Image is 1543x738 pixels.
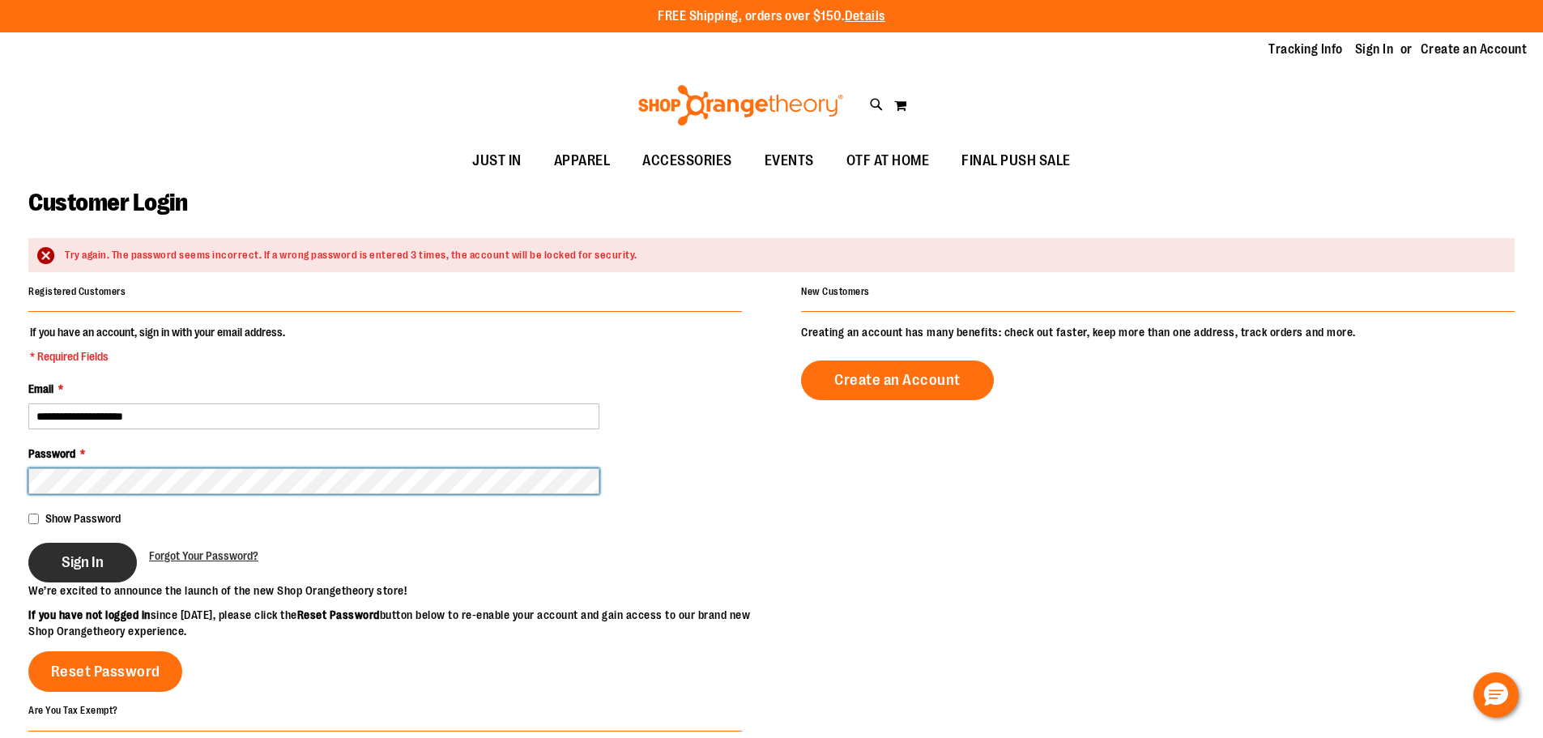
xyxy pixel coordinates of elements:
span: Sign In [62,553,104,571]
span: Forgot Your Password? [149,549,258,562]
span: OTF AT HOME [846,143,930,179]
a: Tracking Info [1268,41,1343,58]
div: Try again. The password seems incorrect. If a wrong password is entered 3 times, the account will... [65,248,1498,263]
button: Sign In [28,543,137,582]
strong: Registered Customers [28,286,126,297]
a: ACCESSORIES [626,143,748,180]
a: Details [845,9,885,23]
p: FREE Shipping, orders over $150. [658,7,885,26]
span: JUST IN [472,143,522,179]
strong: Are You Tax Exempt? [28,705,118,716]
span: ACCESSORIES [642,143,732,179]
strong: Reset Password [297,608,380,621]
p: We’re excited to announce the launch of the new Shop Orangetheory store! [28,582,772,599]
strong: New Customers [801,286,870,297]
p: since [DATE], please click the button below to re-enable your account and gain access to our bran... [28,607,772,639]
a: Reset Password [28,651,182,692]
span: Show Password [45,512,121,525]
span: Email [28,382,53,395]
a: Sign In [1355,41,1394,58]
span: Password [28,447,75,460]
span: Create an Account [834,371,961,389]
a: JUST IN [456,143,538,180]
a: OTF AT HOME [830,143,946,180]
span: EVENTS [765,143,814,179]
span: FINAL PUSH SALE [961,143,1071,179]
span: APPAREL [554,143,611,179]
img: Shop Orangetheory [636,85,846,126]
strong: If you have not logged in [28,608,151,621]
a: Create an Account [1421,41,1528,58]
a: APPAREL [538,143,627,180]
legend: If you have an account, sign in with your email address. [28,324,287,365]
span: * Required Fields [30,348,285,365]
button: Hello, have a question? Let’s chat. [1473,672,1519,718]
a: EVENTS [748,143,830,180]
p: Creating an account has many benefits: check out faster, keep more than one address, track orders... [801,324,1515,340]
a: Create an Account [801,360,994,400]
a: FINAL PUSH SALE [945,143,1087,180]
a: Forgot Your Password? [149,548,258,564]
span: Reset Password [51,663,160,680]
span: Customer Login [28,189,187,216]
